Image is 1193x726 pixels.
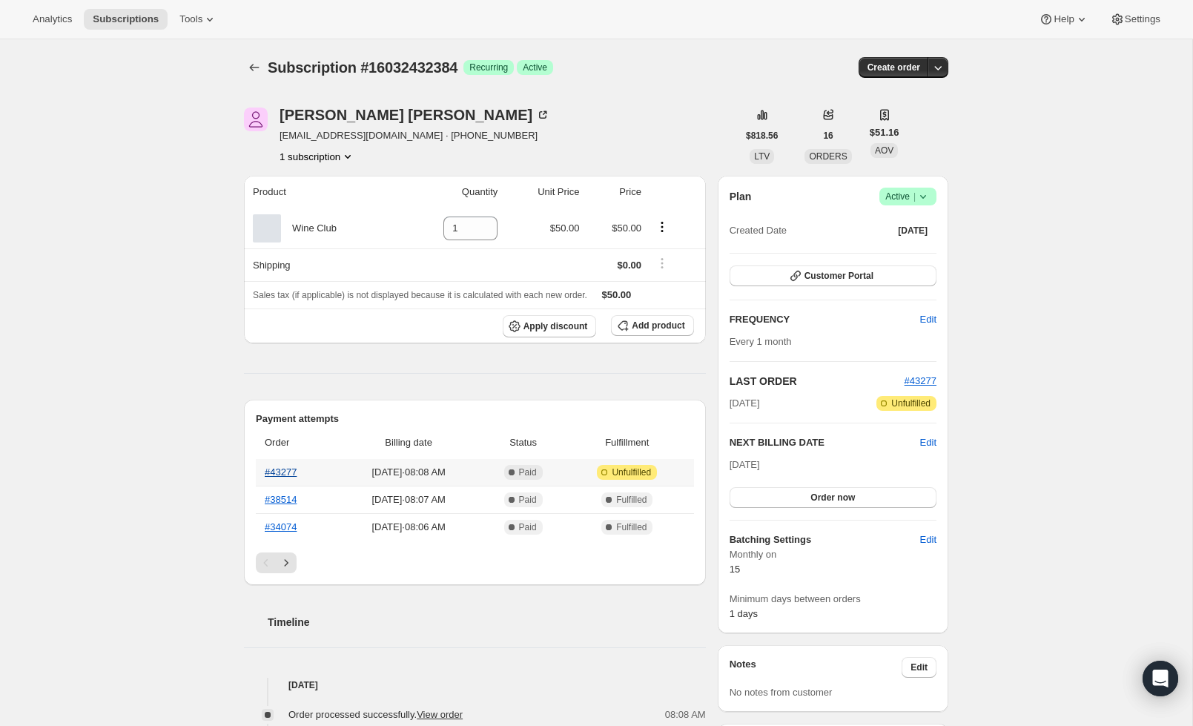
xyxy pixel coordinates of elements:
span: Edit [911,661,928,673]
span: Settings [1125,13,1160,25]
th: Price [584,176,646,208]
button: $818.56 [737,125,787,146]
button: Edit [902,657,936,678]
h2: NEXT BILLING DATE [730,435,920,450]
span: [DATE] [898,225,928,237]
span: Fulfilled [616,494,647,506]
span: Active [523,62,547,73]
span: | [913,191,916,202]
div: Wine Club [281,221,337,236]
span: Katherine Benesch [244,108,268,131]
div: Open Intercom Messenger [1143,661,1178,696]
span: Fulfilled [616,521,647,533]
span: Paid [519,466,537,478]
th: Product [244,176,400,208]
span: Created Date [730,223,787,238]
a: #43277 [905,375,936,386]
span: No notes from customer [730,687,833,698]
span: Sales tax (if applicable) is not displayed because it is calculated with each new order. [253,290,587,300]
button: Edit [911,528,945,552]
button: Edit [911,308,945,331]
span: Subscriptions [93,13,159,25]
button: Customer Portal [730,265,936,286]
a: #43277 [265,466,297,478]
span: $50.00 [550,222,580,234]
h2: Timeline [268,615,706,630]
span: Order now [810,492,855,504]
button: 16 [814,125,842,146]
button: Subscriptions [84,9,168,30]
span: 16 [823,130,833,142]
span: Edit [920,312,936,327]
span: Subscription #16032432384 [268,59,457,76]
span: Edit [920,532,936,547]
th: Shipping [244,248,400,281]
button: Product actions [280,149,355,164]
button: Shipping actions [650,255,674,271]
span: Active [885,189,931,204]
span: Every 1 month [730,336,792,347]
span: Help [1054,13,1074,25]
span: Recurring [469,62,508,73]
a: View order [417,709,463,720]
button: Apply discount [503,315,597,337]
span: $50.00 [612,222,641,234]
span: $818.56 [746,130,778,142]
span: Analytics [33,13,72,25]
th: Quantity [400,176,502,208]
button: Subscriptions [244,57,265,78]
span: $51.16 [870,125,899,140]
button: Help [1030,9,1097,30]
a: #38514 [265,494,297,505]
span: Monthly on [730,547,936,562]
span: Minimum days between orders [730,592,936,607]
span: ORDERS [809,151,847,162]
span: $50.00 [602,289,632,300]
button: [DATE] [889,220,936,241]
span: Add product [632,320,684,331]
h2: Plan [730,189,752,204]
h3: Notes [730,657,902,678]
span: [DATE] [730,459,760,470]
span: Paid [519,521,537,533]
h2: FREQUENCY [730,312,920,327]
a: #34074 [265,521,297,532]
span: Create order [868,62,920,73]
span: Status [486,435,561,450]
span: Paid [519,494,537,506]
button: Edit [920,435,936,450]
span: [DATE] · 08:08 AM [340,465,477,480]
h6: Batching Settings [730,532,920,547]
button: Next [276,552,297,573]
button: Analytics [24,9,81,30]
h2: LAST ORDER [730,374,905,389]
span: Apply discount [523,320,588,332]
th: Unit Price [502,176,584,208]
span: [DATE] · 08:07 AM [340,492,477,507]
h2: Payment attempts [256,412,694,426]
span: 08:08 AM [665,707,706,722]
button: Settings [1101,9,1169,30]
button: Add product [611,315,693,336]
span: $0.00 [617,260,641,271]
th: Order [256,426,336,459]
span: Tools [179,13,202,25]
button: Product actions [650,219,674,235]
span: Unfulfilled [891,397,931,409]
span: Billing date [340,435,477,450]
button: #43277 [905,374,936,389]
span: 15 [730,564,740,575]
button: Order now [730,487,936,508]
nav: Pagination [256,552,694,573]
span: [DATE] [730,396,760,411]
button: Tools [171,9,226,30]
span: [EMAIL_ADDRESS][DOMAIN_NAME] · [PHONE_NUMBER] [280,128,550,143]
span: Unfulfilled [612,466,651,478]
div: [PERSON_NAME] [PERSON_NAME] [280,108,550,122]
span: Fulfillment [569,435,685,450]
span: AOV [875,145,893,156]
h4: [DATE] [244,678,706,693]
span: LTV [754,151,770,162]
